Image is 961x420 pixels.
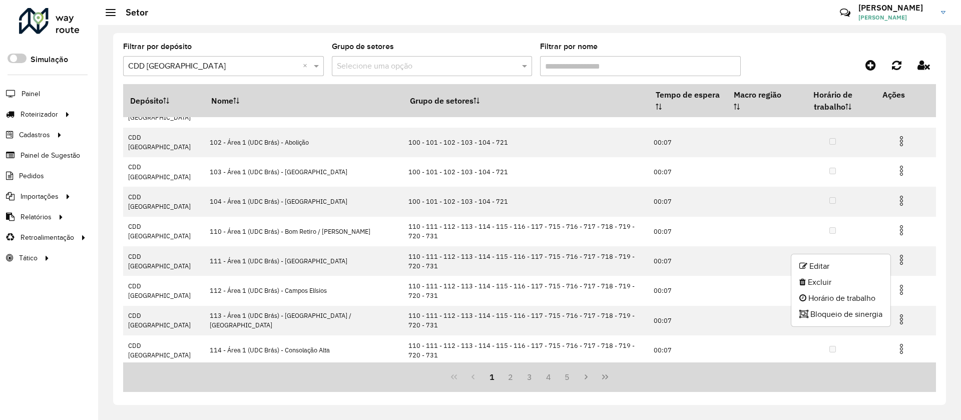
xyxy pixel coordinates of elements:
[649,306,727,335] td: 00:07
[577,367,596,386] button: Next Page
[649,187,727,216] td: 00:07
[332,41,394,53] label: Grupo de setores
[303,60,311,72] span: Clear all
[204,306,403,335] td: 113 - Área 1 (UDC Brás) - [GEOGRAPHIC_DATA] / [GEOGRAPHIC_DATA]
[791,258,890,274] li: Editar
[858,13,933,22] span: [PERSON_NAME]
[123,276,204,305] td: CDD [GEOGRAPHIC_DATA]
[540,41,598,53] label: Filtrar por nome
[204,276,403,305] td: 112 - Área 1 (UDC Brás) - Campos Elísios
[649,335,727,365] td: 00:07
[123,217,204,246] td: CDD [GEOGRAPHIC_DATA]
[403,217,649,246] td: 110 - 111 - 112 - 113 - 114 - 115 - 116 - 117 - 715 - 716 - 717 - 718 - 719 - 720 - 731
[21,150,80,161] span: Painel de Sugestão
[520,367,539,386] button: 3
[204,246,403,276] td: 111 - Área 1 (UDC Brás) - [GEOGRAPHIC_DATA]
[123,157,204,187] td: CDD [GEOGRAPHIC_DATA]
[649,157,727,187] td: 00:07
[204,335,403,365] td: 114 - Área 1 (UDC Brás) - Consolação Alta
[123,306,204,335] td: CDD [GEOGRAPHIC_DATA]
[858,3,933,13] h3: [PERSON_NAME]
[558,367,577,386] button: 5
[483,367,502,386] button: 1
[123,84,204,117] th: Depósito
[403,128,649,157] td: 100 - 101 - 102 - 103 - 104 - 721
[21,109,58,120] span: Roteirizador
[501,367,520,386] button: 2
[19,130,50,140] span: Cadastros
[834,2,856,24] a: Contato Rápido
[727,84,790,117] th: Macro região
[123,246,204,276] td: CDD [GEOGRAPHIC_DATA]
[790,84,875,117] th: Horário de trabalho
[403,276,649,305] td: 110 - 111 - 112 - 113 - 114 - 115 - 116 - 117 - 715 - 716 - 717 - 718 - 719 - 720 - 731
[204,217,403,246] td: 110 - Área 1 (UDC Brás) - Bom Retiro / [PERSON_NAME]
[649,84,727,117] th: Tempo de espera
[649,246,727,276] td: 00:07
[123,187,204,216] td: CDD [GEOGRAPHIC_DATA]
[875,84,935,105] th: Ações
[791,274,890,290] li: Excluir
[403,335,649,365] td: 110 - 111 - 112 - 113 - 114 - 115 - 116 - 117 - 715 - 716 - 717 - 718 - 719 - 720 - 731
[403,84,649,117] th: Grupo de setores
[204,187,403,216] td: 104 - Área 1 (UDC Brás) - [GEOGRAPHIC_DATA]
[22,89,40,99] span: Painel
[791,290,890,306] li: Horário de trabalho
[31,54,68,66] label: Simulação
[19,253,38,263] span: Tático
[21,212,52,222] span: Relatórios
[403,246,649,276] td: 110 - 111 - 112 - 113 - 114 - 115 - 116 - 117 - 715 - 716 - 717 - 718 - 719 - 720 - 731
[116,7,148,18] h2: Setor
[649,217,727,246] td: 00:07
[204,128,403,157] td: 102 - Área 1 (UDC Brás) - Abolição
[596,367,615,386] button: Last Page
[21,232,74,243] span: Retroalimentação
[123,335,204,365] td: CDD [GEOGRAPHIC_DATA]
[649,276,727,305] td: 00:07
[19,171,44,181] span: Pedidos
[123,128,204,157] td: CDD [GEOGRAPHIC_DATA]
[21,191,59,202] span: Importações
[123,41,192,53] label: Filtrar por depósito
[204,157,403,187] td: 103 - Área 1 (UDC Brás) - [GEOGRAPHIC_DATA]
[791,306,890,322] li: Bloqueio de sinergia
[649,128,727,157] td: 00:07
[403,187,649,216] td: 100 - 101 - 102 - 103 - 104 - 721
[403,306,649,335] td: 110 - 111 - 112 - 113 - 114 - 115 - 116 - 117 - 715 - 716 - 717 - 718 - 719 - 720 - 731
[539,367,558,386] button: 4
[403,157,649,187] td: 100 - 101 - 102 - 103 - 104 - 721
[204,84,403,117] th: Nome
